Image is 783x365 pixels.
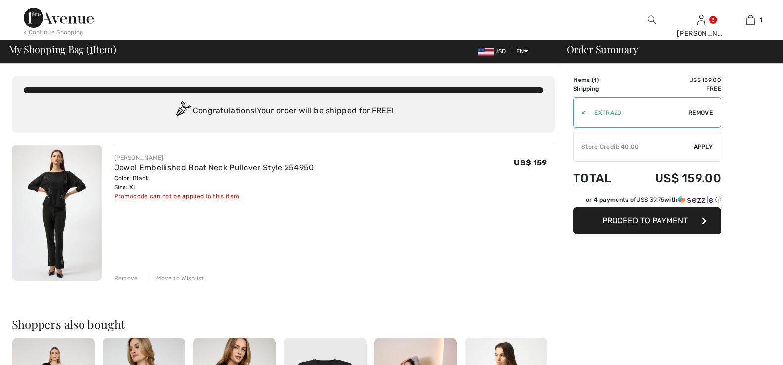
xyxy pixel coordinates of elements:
[594,77,597,83] span: 1
[114,153,314,162] div: [PERSON_NAME]
[746,14,755,26] img: My Bag
[114,174,314,192] div: Color: Black Size: XL
[573,76,627,84] td: Items ( )
[697,15,705,24] a: Sign In
[627,76,721,84] td: US$ 159.00
[574,142,694,151] div: Store Credit: 40.00
[678,195,713,204] img: Sezzle
[697,14,705,26] img: My Info
[694,142,713,151] span: Apply
[514,158,547,167] span: US$ 159
[573,162,627,195] td: Total
[602,216,688,225] span: Proceed to Payment
[573,84,627,93] td: Shipping
[89,42,93,55] span: 1
[688,108,713,117] span: Remove
[636,196,664,203] span: US$ 39.75
[760,15,762,24] span: 1
[24,28,83,37] div: < Continue Shopping
[148,274,204,283] div: Move to Wishlist
[586,98,688,127] input: Promo code
[12,318,555,330] h2: Shoppers also bought
[478,48,510,55] span: USD
[627,162,721,195] td: US$ 159.00
[648,14,656,26] img: search the website
[555,44,777,54] div: Order Summary
[9,44,116,54] span: My Shopping Bag ( Item)
[726,14,775,26] a: 1
[516,48,529,55] span: EN
[114,192,314,201] div: Promocode can not be applied to this item
[573,195,721,207] div: or 4 payments ofUS$ 39.75withSezzle Click to learn more about Sezzle
[586,195,721,204] div: or 4 payments of with
[627,84,721,93] td: Free
[173,101,193,121] img: Congratulation2.svg
[574,108,586,117] div: ✔
[114,274,138,283] div: Remove
[114,163,314,172] a: Jewel Embellished Boat Neck Pullover Style 254950
[24,8,94,28] img: 1ère Avenue
[24,101,543,121] div: Congratulations! Your order will be shipped for FREE!
[573,207,721,234] button: Proceed to Payment
[478,48,494,56] img: US Dollar
[677,28,725,39] div: [PERSON_NAME]
[12,145,102,281] img: Jewel Embellished Boat Neck Pullover Style 254950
